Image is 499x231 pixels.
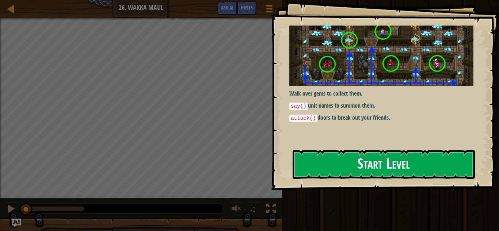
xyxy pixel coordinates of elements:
[4,202,18,217] button: Ctrl + P: Pause
[221,4,233,11] span: Ask AI
[264,202,278,217] button: Toggle fullscreen
[289,103,308,110] code: say()
[289,113,473,122] p: doors to break out your friends.
[289,89,473,98] p: Walk over gems to collect them.
[289,101,473,110] p: unit names to summon them.
[293,150,475,179] button: Start Level
[241,4,253,11] span: Hints
[217,1,237,15] button: Ask AI
[12,219,21,227] button: Ask AI
[229,202,244,217] button: Adjust volume
[289,26,473,86] img: Wakka maul
[248,202,260,217] button: ♫
[260,1,278,19] button: Show game menu
[249,203,256,214] span: ♫
[289,115,317,122] code: attack()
